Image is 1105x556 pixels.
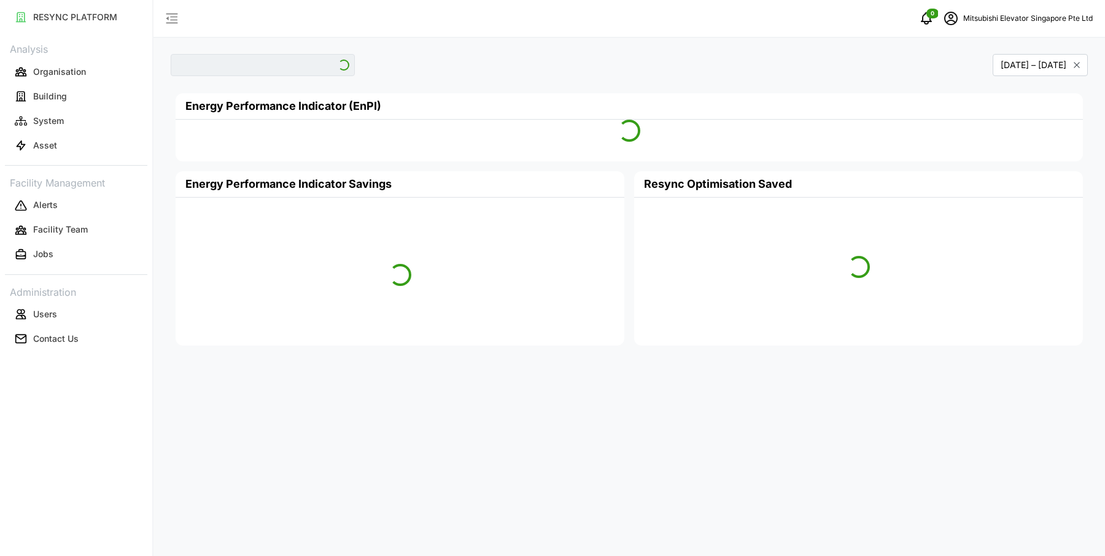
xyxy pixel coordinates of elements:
a: Users [5,302,147,326]
button: RESYNC PLATFORM [5,6,147,28]
p: Facility Team [33,223,88,236]
button: Jobs [5,244,147,266]
a: System [5,109,147,133]
button: Asset [5,134,147,156]
h4: Energy Performance Indicator Savings [185,176,392,192]
button: Alerts [5,195,147,217]
p: Alerts [33,199,58,211]
button: notifications [914,6,939,31]
button: System [5,110,147,132]
p: Contact Us [33,333,79,345]
p: Facility Management [5,173,147,191]
p: Users [33,308,57,320]
a: Building [5,84,147,109]
p: Asset [33,139,57,152]
p: System [33,115,64,127]
button: Organisation [5,61,147,83]
a: Alerts [5,193,147,218]
a: Facility Team [5,218,147,242]
p: Administration [5,282,147,300]
p: Building [33,90,67,102]
h4: Energy Performance Indicator (EnPI) [185,98,381,114]
p: RESYNC PLATFORM [33,11,117,23]
button: Users [5,303,147,325]
a: Jobs [5,242,147,267]
button: Building [5,85,147,107]
a: Asset [5,133,147,158]
button: [DATE] – [DATE] [993,54,1088,76]
button: Contact Us [5,328,147,350]
p: Jobs [33,248,53,260]
button: Facility Team [5,219,147,241]
a: Organisation [5,60,147,84]
span: 0 [931,9,934,18]
h4: Resync Optimisation Saved [644,176,792,192]
p: Mitsubishi Elevator Singapore Pte Ltd [963,13,1093,25]
a: Contact Us [5,326,147,351]
button: schedule [939,6,963,31]
a: RESYNC PLATFORM [5,5,147,29]
p: Analysis [5,39,147,57]
p: Organisation [33,66,86,78]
